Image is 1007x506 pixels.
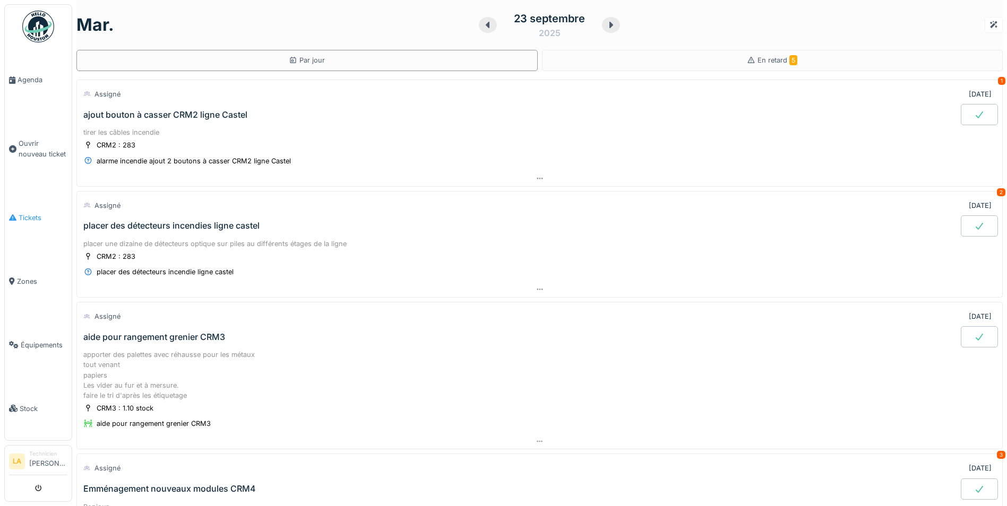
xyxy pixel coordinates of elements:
span: 5 [789,55,797,65]
div: 1 [998,77,1005,85]
div: Technicien [29,450,67,458]
div: placer des détecteurs incendie ligne castel [97,267,234,277]
img: Badge_color-CXgf-gQk.svg [22,11,54,42]
a: Tickets [5,186,72,249]
div: aide pour rangement grenier CRM3 [97,418,211,429]
span: En retard [758,56,797,64]
div: aide pour rangement grenier CRM3 [83,332,225,342]
div: CRM3 : 1.10 stock [97,403,153,413]
div: 3 [997,451,1005,459]
div: CRM2 : 283 [97,251,135,261]
span: Zones [17,276,67,286]
div: Assigné [94,200,121,211]
div: [DATE] [969,311,992,321]
li: LA [9,453,25,469]
span: Tickets [19,213,67,223]
div: tirer les câbles incendie [83,127,996,137]
div: CRM2 : 283 [97,140,135,150]
div: Assigné [94,311,121,321]
h1: mar. [76,15,114,35]
div: Par jour [289,55,325,65]
div: 2 [997,188,1005,196]
a: Équipements [5,313,72,377]
div: placer des détecteurs incendies ligne castel [83,221,260,231]
a: Stock [5,377,72,440]
span: Ouvrir nouveau ticket [19,138,67,159]
div: Assigné [94,89,121,99]
div: [DATE] [969,200,992,211]
a: Ouvrir nouveau ticket [5,112,72,186]
div: alarme incendie ajout 2 boutons à casser CRM2 ligne Castel [97,156,291,166]
div: Assigné [94,463,121,473]
span: Équipements [21,340,67,350]
div: [DATE] [969,89,992,99]
a: Agenda [5,48,72,112]
span: Agenda [18,75,67,85]
div: apporter des palettes avec réhausse pour les métaux tout venant papiers Les vider au fur et à mer... [83,350,996,400]
li: [PERSON_NAME] [29,450,67,473]
div: ajout bouton à casser CRM2 ligne Castel [83,110,247,120]
div: Emménagement nouveaux modules CRM4 [83,484,256,494]
a: LA Technicien[PERSON_NAME] [9,450,67,475]
div: placer une dizaine de détecteurs optique sur piles au différents étages de la ligne [83,239,996,249]
a: Zones [5,249,72,313]
div: 2025 [539,27,561,39]
span: Stock [20,404,67,414]
div: 23 septembre [514,11,585,27]
div: [DATE] [969,463,992,473]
